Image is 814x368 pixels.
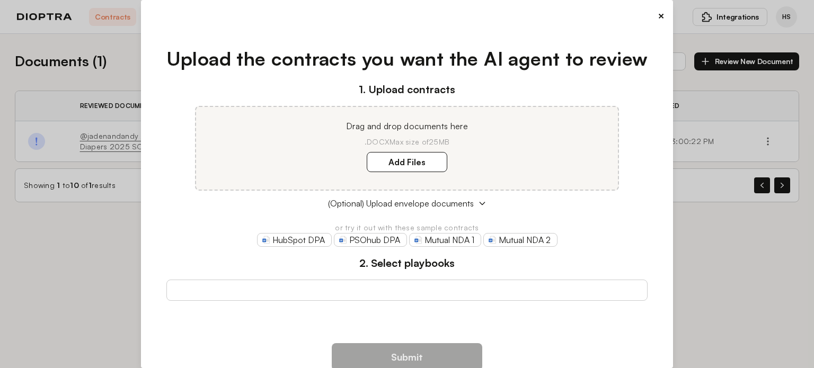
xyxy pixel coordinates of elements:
h3: 2. Select playbooks [166,255,648,271]
a: Mutual NDA 2 [483,233,558,247]
button: × [658,8,665,23]
p: Drag and drop documents here [209,120,605,132]
p: .DOCX Max size of 25MB [209,137,605,147]
button: (Optional) Upload envelope documents [166,197,648,210]
span: (Optional) Upload envelope documents [328,197,474,210]
a: Mutual NDA 1 [409,233,481,247]
p: or try it out with these sample contracts [166,222,648,233]
h3: 1. Upload contracts [166,82,648,97]
a: HubSpot DPA [257,233,332,247]
h1: Upload the contracts you want the AI agent to review [166,44,648,73]
label: Add Files [367,152,447,172]
a: PSOhub DPA [334,233,407,247]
